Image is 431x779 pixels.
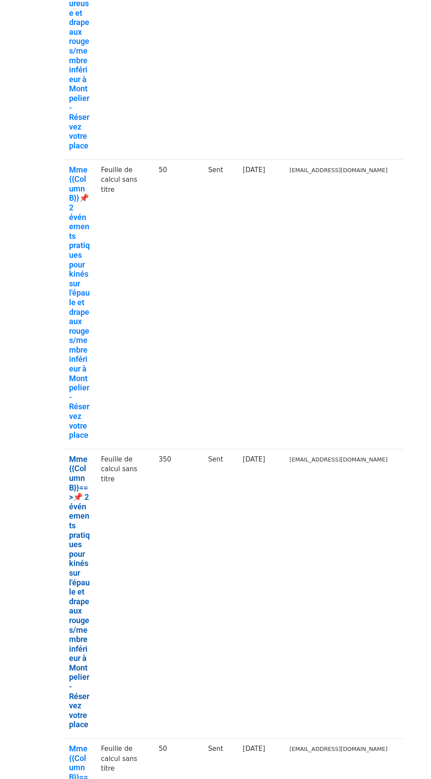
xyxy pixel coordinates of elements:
small: [EMAIL_ADDRESS][DOMAIN_NAME] [289,456,387,463]
td: 50 [153,159,203,449]
a: [DATE] [243,166,265,174]
small: [EMAIL_ADDRESS][DOMAIN_NAME] [289,167,387,173]
td: Sent [203,449,237,738]
td: Feuille de calcul sans titre [95,159,153,449]
div: Widget de chat [387,737,431,779]
a: [DATE] [243,745,265,753]
a: Mme {{Column B}}==>📌 2 événements pratiques pour kinés sur l'épaule et drapeaux rouges/membre inf... [69,454,90,729]
a: Mme {{Column B}}📌 2 événements pratiques pour kinés sur l'épaule et drapeaux rouges/membre inféri... [69,165,90,440]
td: 350 [153,449,203,738]
iframe: Chat Widget [387,737,431,779]
a: [DATE] [243,455,265,463]
small: [EMAIL_ADDRESS][DOMAIN_NAME] [289,746,387,752]
td: Sent [203,159,237,449]
td: Feuille de calcul sans titre [95,449,153,738]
